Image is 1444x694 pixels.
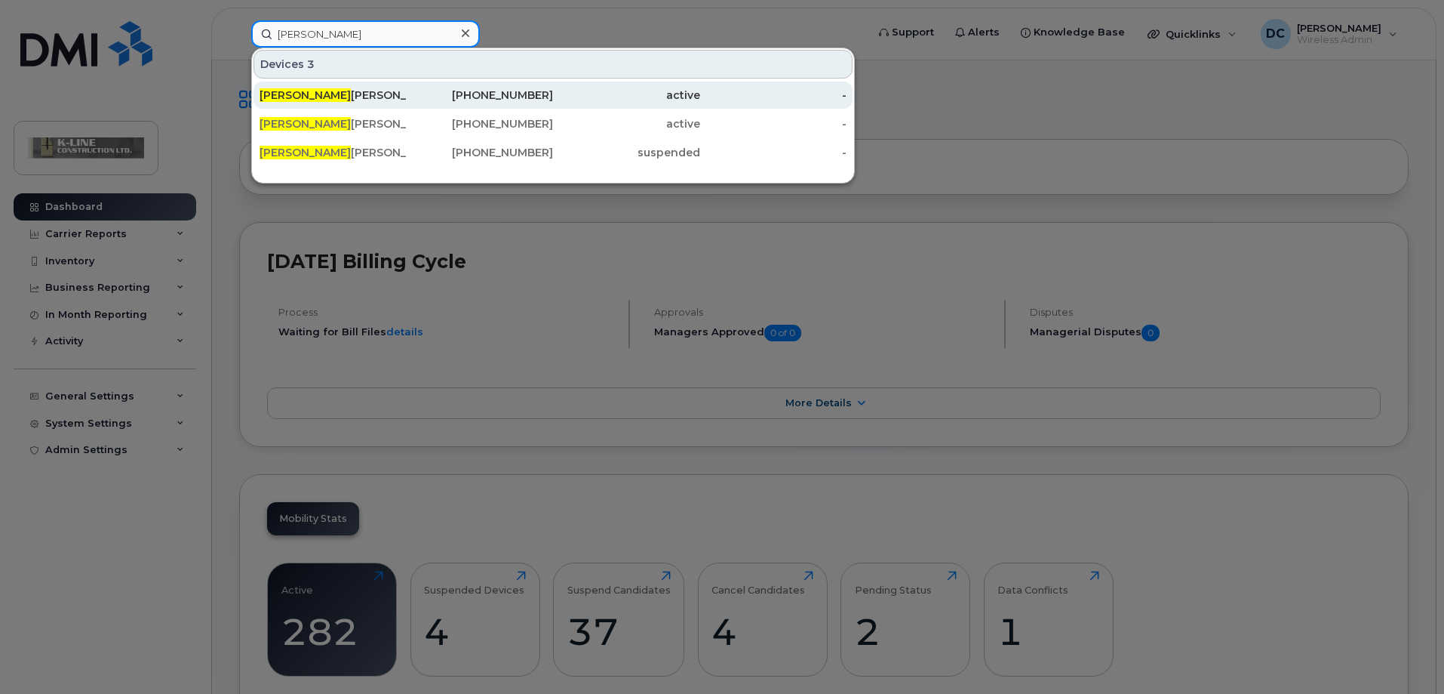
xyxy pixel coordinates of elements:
[260,146,351,159] span: [PERSON_NAME]
[260,88,351,102] span: [PERSON_NAME]
[307,57,315,72] span: 3
[553,116,700,131] div: active
[553,145,700,160] div: suspended
[253,110,853,137] a: [PERSON_NAME][PERSON_NAME] K Line Construction[PHONE_NUMBER]active-
[253,139,853,166] a: [PERSON_NAME][PERSON_NAME] Eagle Telecom[PHONE_NUMBER]suspended-
[700,88,847,103] div: -
[253,82,853,109] a: [PERSON_NAME][PERSON_NAME][PHONE_NUMBER]active-
[407,116,554,131] div: [PHONE_NUMBER]
[407,88,554,103] div: [PHONE_NUMBER]
[553,88,700,103] div: active
[700,116,847,131] div: -
[260,88,407,103] div: [PERSON_NAME]
[700,145,847,160] div: -
[260,116,407,131] div: [PERSON_NAME] K Line Construction
[260,117,351,131] span: [PERSON_NAME]
[407,145,554,160] div: [PHONE_NUMBER]
[253,50,853,79] div: Devices
[260,145,407,160] div: [PERSON_NAME] Eagle Telecom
